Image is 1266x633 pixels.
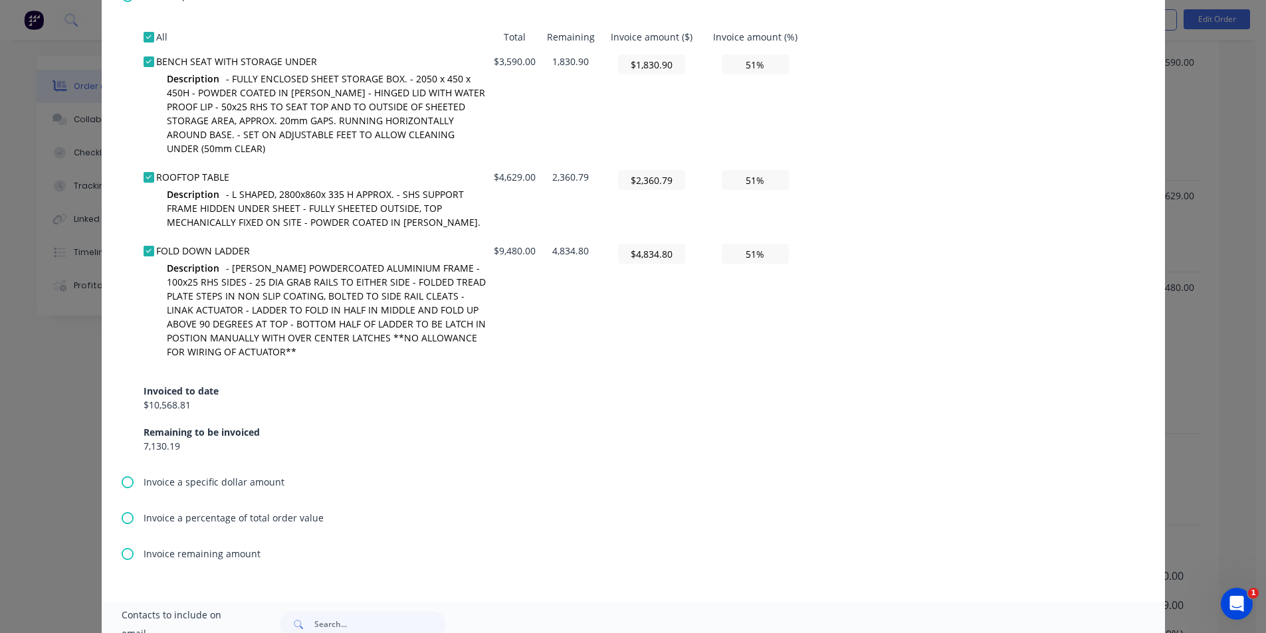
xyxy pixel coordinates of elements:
[618,170,685,190] input: $0
[144,398,219,412] div: $10,568.81
[1221,588,1253,620] iframe: Intercom live chat
[541,165,601,238] td: 2,360.79
[722,244,789,264] input: 0.00%
[488,25,541,49] td: Total
[156,170,488,184] div: ROOFTOP TABLE
[618,54,685,74] input: $0
[722,170,789,190] input: 0.00%
[144,439,260,453] div: 7,130.19
[144,384,219,398] div: Invoiced to date
[144,475,284,489] span: Invoice a specific dollar amount
[541,25,601,49] td: Remaining
[156,244,488,258] div: FOLD DOWN LADDER
[167,72,485,155] span: - FULLY ENCLOSED SHEET STORAGE BOX. - 2050 x 450 x 450H - POWDER COATED IN [PERSON_NAME] - HINGED...
[167,72,219,86] span: Description
[144,425,260,439] div: Remaining to be invoiced
[156,25,488,49] td: All
[167,188,480,228] span: - L SHAPED, 2800x860x 335 H APPROX. - SHS SUPPORT FRAME HIDDEN UNDER SHEET - FULLY SHEETED OUTSID...
[702,25,807,49] td: Invoice amount (%)
[144,511,324,525] span: Invoice a percentage of total order value
[488,238,541,368] td: $9,480.00
[541,238,601,368] td: 4,834.80
[156,54,488,68] div: BENCH SEAT WITH STORAGE UNDER
[488,49,541,165] td: $3,590.00
[601,25,702,49] td: Invoice amount ($)
[618,244,685,264] input: $0
[541,49,601,165] td: 1,830.90
[488,165,541,238] td: $4,629.00
[167,262,486,358] span: - [PERSON_NAME] POWDERCOATED ALUMINIUM FRAME - 100x25 RHS SIDES - 25 DIA GRAB RAILS TO EITHER SID...
[722,54,789,74] input: 0.00%
[144,547,261,561] span: Invoice remaining amount
[167,261,219,275] span: Description
[1248,588,1259,598] span: 1
[167,187,219,201] span: Description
